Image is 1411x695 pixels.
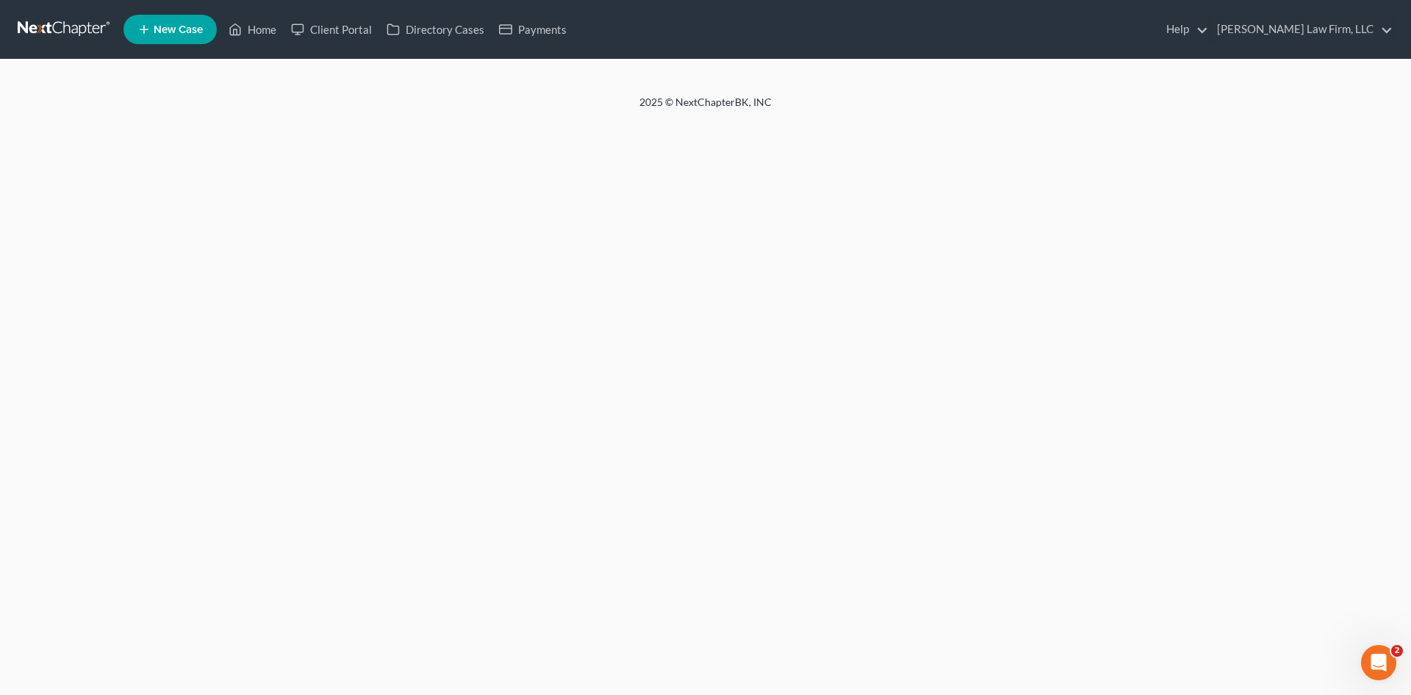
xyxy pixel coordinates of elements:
[1391,645,1403,657] span: 2
[287,95,1124,121] div: 2025 © NextChapterBK, INC
[1210,16,1393,43] a: [PERSON_NAME] Law Firm, LLC
[284,16,379,43] a: Client Portal
[123,15,217,44] new-legal-case-button: New Case
[1361,645,1396,680] iframe: Intercom live chat
[1159,16,1208,43] a: Help
[492,16,574,43] a: Payments
[379,16,492,43] a: Directory Cases
[221,16,284,43] a: Home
